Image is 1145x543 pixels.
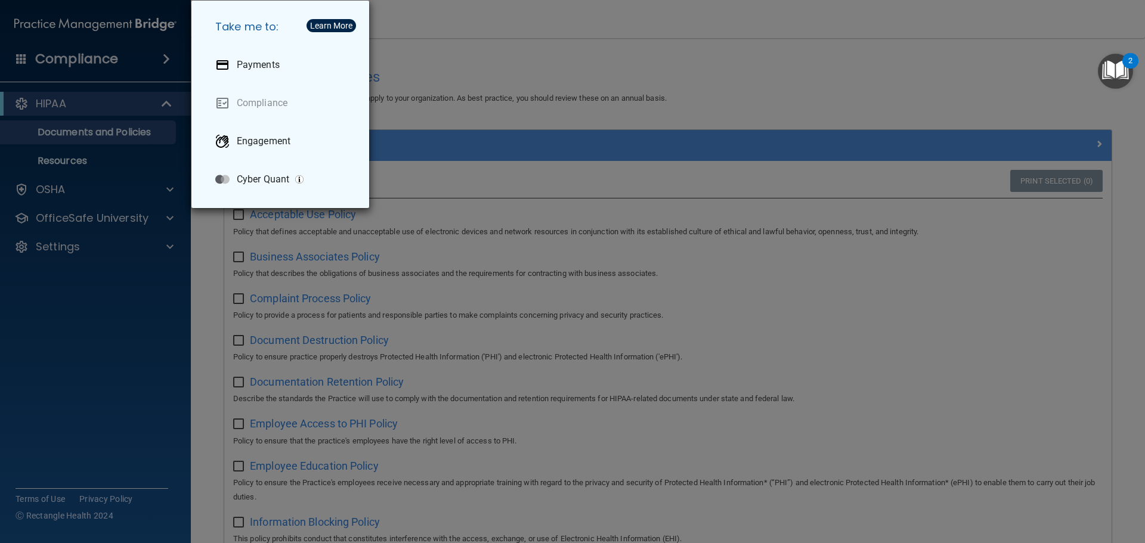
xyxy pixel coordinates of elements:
[939,458,1131,506] iframe: Drift Widget Chat Controller
[307,19,356,32] button: Learn More
[1098,54,1133,89] button: Open Resource Center, 2 new notifications
[206,86,360,120] a: Compliance
[237,135,290,147] p: Engagement
[1128,61,1132,76] div: 2
[310,21,352,30] div: Learn More
[206,10,360,44] h5: Take me to:
[237,173,289,185] p: Cyber Quant
[206,48,360,82] a: Payments
[237,59,280,71] p: Payments
[206,163,360,196] a: Cyber Quant
[206,125,360,158] a: Engagement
